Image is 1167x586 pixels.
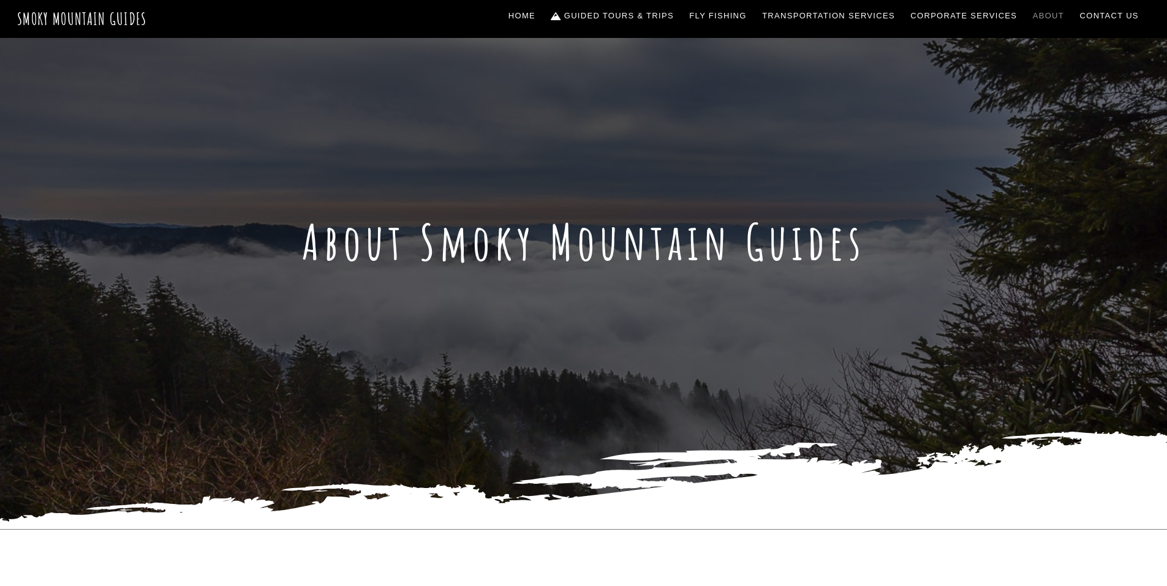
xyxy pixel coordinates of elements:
a: Fly Fishing [685,3,752,29]
a: Corporate Services [906,3,1022,29]
a: Smoky Mountain Guides [17,9,147,29]
a: Contact Us [1075,3,1144,29]
a: Guided Tours & Trips [546,3,679,29]
a: About [1028,3,1069,29]
a: Transportation Services [757,3,899,29]
a: Home [504,3,540,29]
